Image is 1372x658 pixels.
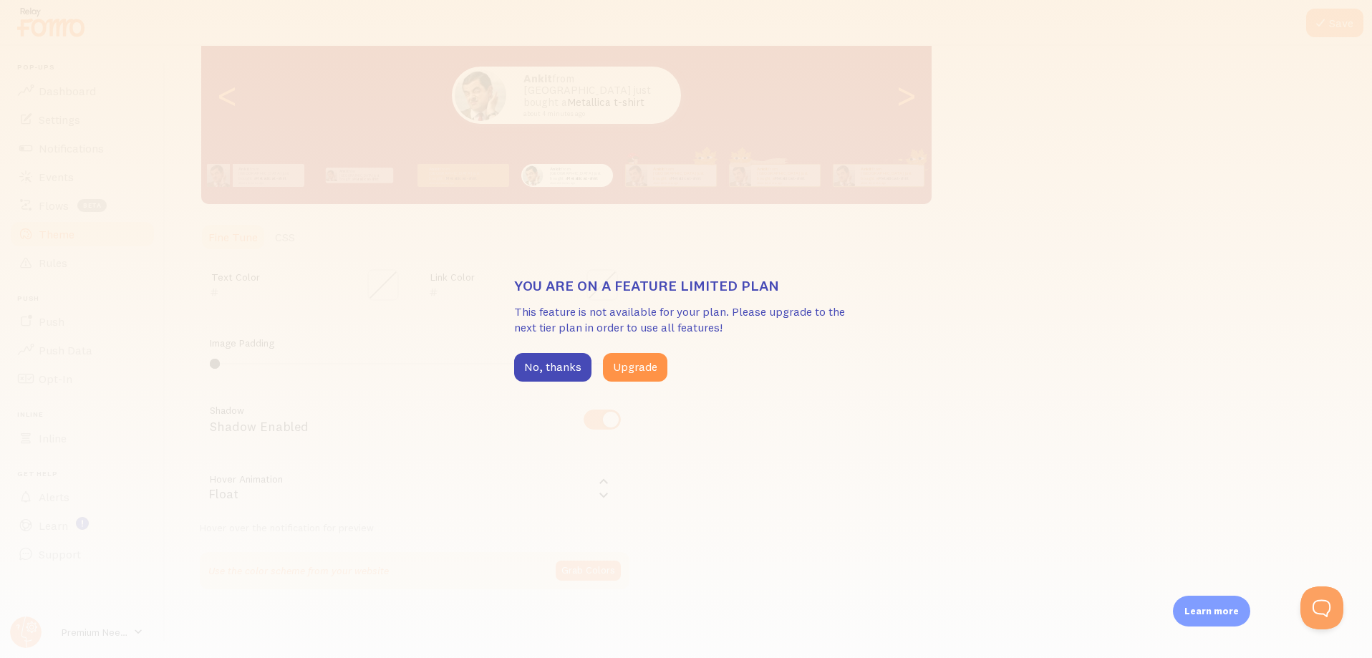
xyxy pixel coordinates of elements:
[603,353,667,382] button: Upgrade
[514,353,591,382] button: No, thanks
[1173,596,1250,626] div: Learn more
[514,304,858,337] p: This feature is not available for your plan. Please upgrade to the next tier plan in order to use...
[1184,604,1239,618] p: Learn more
[1300,586,1343,629] iframe: Help Scout Beacon - Open
[514,276,858,295] h3: You are on a feature limited plan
